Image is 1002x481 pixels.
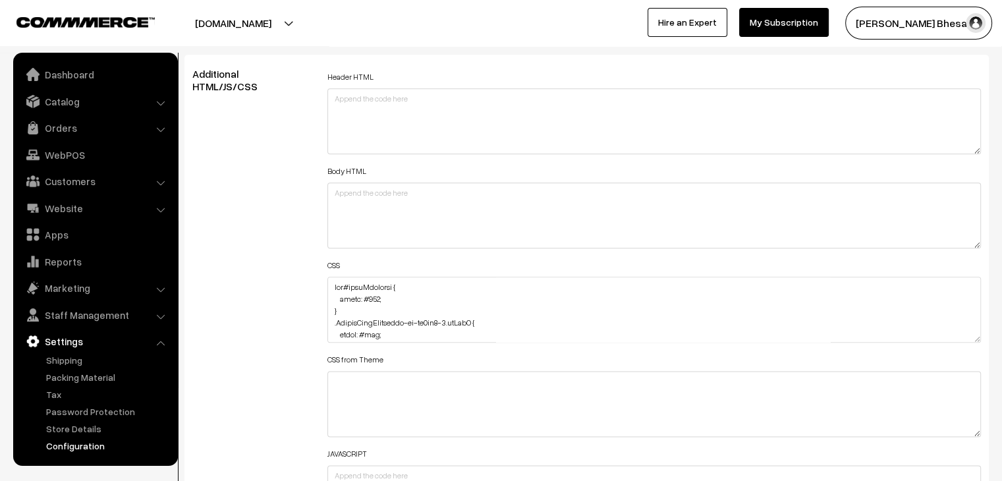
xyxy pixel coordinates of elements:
a: Tax [43,387,173,401]
a: Catalog [16,90,173,113]
img: COMMMERCE [16,17,155,27]
a: Marketing [16,276,173,300]
a: Reports [16,250,173,273]
a: Shipping [43,353,173,367]
a: COMMMERCE [16,13,132,29]
span: Additional HTML/JS/CSS [192,67,273,93]
a: Staff Management [16,303,173,327]
img: user [966,13,986,33]
a: My Subscription [739,8,829,37]
label: CSS [327,260,340,271]
a: Configuration [43,439,173,453]
a: Settings [16,329,173,353]
textarea: lor#ipsuMdolorsi { ametc: #952; } .AdipisCingElitseddo-ei-te0in8-3.utLabO { etdol: #mag; aliq-eni... [327,277,982,343]
button: [DOMAIN_NAME] [149,7,318,40]
a: Password Protection [43,405,173,418]
a: WebPOS [16,143,173,167]
a: Packing Material [43,370,173,384]
a: Store Details [43,422,173,436]
a: Apps [16,223,173,246]
a: Customers [16,169,173,193]
a: Dashboard [16,63,173,86]
label: CSS from Theme [327,354,383,366]
a: Website [16,196,173,220]
a: Hire an Expert [648,8,727,37]
button: [PERSON_NAME] Bhesani… [845,7,992,40]
label: Body HTML [327,165,366,177]
label: Header HTML [327,71,374,83]
a: Orders [16,116,173,140]
label: JAVASCRIPT [327,448,367,460]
